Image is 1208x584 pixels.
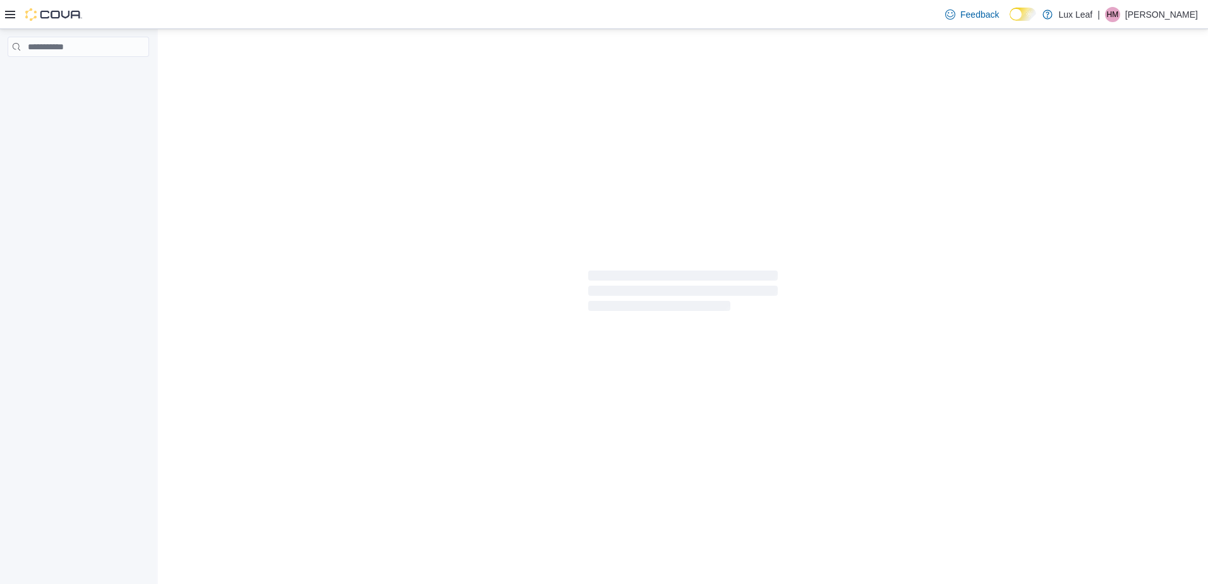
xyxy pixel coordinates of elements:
[1125,7,1198,22] p: [PERSON_NAME]
[1105,7,1120,22] div: Hannah Mcleman
[1107,7,1119,22] span: HM
[25,8,82,21] img: Cova
[960,8,999,21] span: Feedback
[1010,8,1036,21] input: Dark Mode
[1097,7,1100,22] p: |
[588,273,778,313] span: Loading
[940,2,1004,27] a: Feedback
[1059,7,1093,22] p: Lux Leaf
[8,59,149,90] nav: Complex example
